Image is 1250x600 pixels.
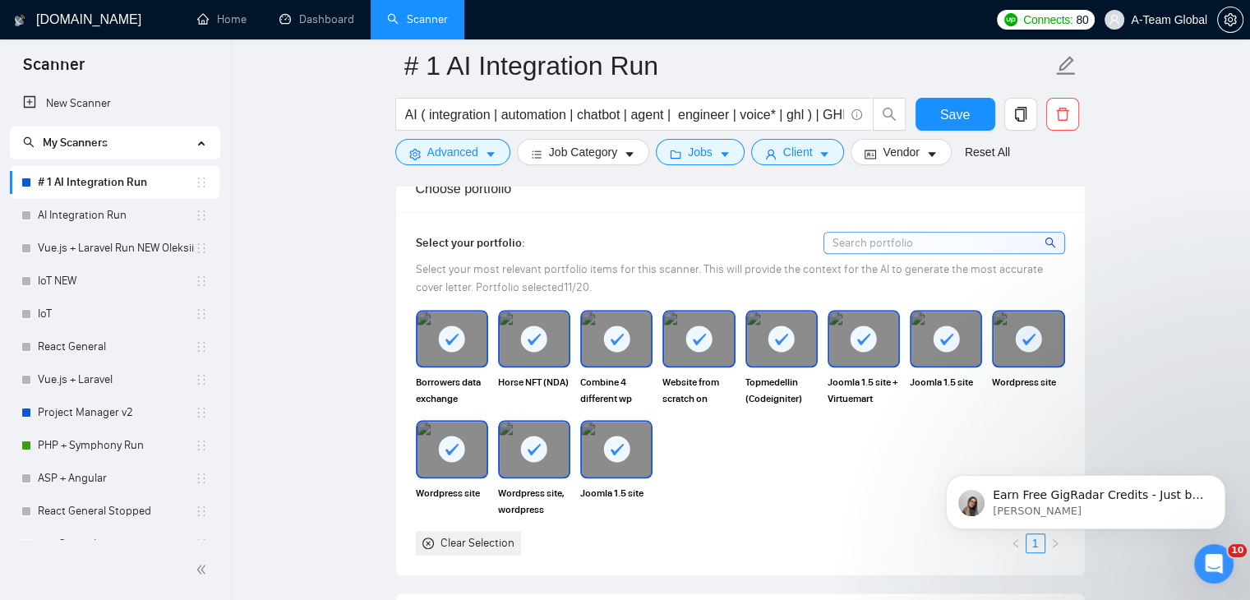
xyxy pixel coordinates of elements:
[416,374,488,407] span: Borrowers data exchange
[195,472,208,485] span: holder
[765,148,777,160] span: user
[23,136,108,150] span: My Scanners
[195,307,208,321] span: holder
[10,298,219,330] li: IoT
[422,538,434,549] span: close-circle
[195,176,208,189] span: holder
[1055,55,1077,76] span: edit
[38,462,195,495] a: ASP + Angular
[38,298,195,330] a: IoT
[10,396,219,429] li: Project Manager v2
[874,107,905,122] span: search
[656,139,745,165] button: folderJobscaret-down
[1047,107,1078,122] span: delete
[38,166,195,199] a: # 1 AI Integration Run
[440,534,514,552] div: Clear Selection
[1004,98,1037,131] button: copy
[498,485,570,518] span: Wordpress site, wordpress plugins
[1218,13,1243,26] span: setting
[14,7,25,34] img: logo
[38,199,195,232] a: AI Integration Run
[624,148,635,160] span: caret-down
[38,396,195,429] a: Project Manager v2
[926,148,938,160] span: caret-down
[1005,107,1036,122] span: copy
[1217,7,1243,33] button: setting
[1194,544,1234,584] iframe: Intercom live chat
[195,439,208,452] span: holder
[883,143,919,161] span: Vendor
[43,136,108,150] span: My Scanners
[921,441,1250,556] iframe: Intercom notifications повідомлення
[662,374,735,407] span: Website from scratch on CodeIgniter
[1046,98,1079,131] button: delete
[416,236,525,250] span: Select your portfolio:
[851,139,951,165] button: idcardVendorcaret-down
[1109,14,1120,25] span: user
[1217,13,1243,26] a: setting
[38,232,195,265] a: Vue.js + Laravel Run NEW Oleksii
[10,53,98,87] span: Scanner
[498,374,570,407] span: Horse NFT (NDA)
[10,330,219,363] li: React General
[195,406,208,419] span: holder
[783,143,813,161] span: Client
[580,374,653,407] span: Combine 4 different wp blogs to one
[10,199,219,232] li: AI Integration Run
[531,148,542,160] span: bars
[828,374,900,407] span: Joomla 1.5 site + Virtuemart
[196,561,212,578] span: double-left
[10,265,219,298] li: IoT NEW
[416,165,1065,212] div: Choose portfolio
[195,538,208,551] span: holder
[751,139,845,165] button: userClientcaret-down
[404,45,1052,86] input: Scanner name...
[10,87,219,120] li: New Scanner
[1228,544,1247,557] span: 10
[1076,11,1088,29] span: 80
[873,98,906,131] button: search
[992,374,1064,407] span: Wordpress site
[940,104,970,125] span: Save
[38,528,195,561] a: asp General
[395,139,510,165] button: settingAdvancedcaret-down
[10,495,219,528] li: React General Stopped
[10,232,219,265] li: Vue.js + Laravel Run NEW Oleksii
[195,209,208,222] span: holder
[195,275,208,288] span: holder
[865,148,876,160] span: idcard
[38,265,195,298] a: IoT NEW
[910,374,982,407] span: Joomla 1.5 site
[10,462,219,495] li: ASP + Angular
[916,98,995,131] button: Save
[1045,233,1059,252] span: search
[719,148,731,160] span: caret-down
[387,12,448,26] a: searchScanner
[580,485,653,518] span: Joomla 1.5 site
[38,330,195,363] a: React General
[279,12,354,26] a: dashboardDashboard
[670,148,681,160] span: folder
[416,262,1043,294] span: Select your most relevant portfolio items for this scanner. This will provide the context for the...
[38,363,195,396] a: Vue.js + Laravel
[23,87,206,120] a: New Scanner
[195,373,208,386] span: holder
[1023,11,1072,29] span: Connects:
[485,148,496,160] span: caret-down
[427,143,478,161] span: Advanced
[405,104,844,125] input: Search Freelance Jobs...
[965,143,1010,161] a: Reset All
[38,495,195,528] a: React General Stopped
[745,374,818,407] span: Topmedellin (Codeigniter)
[851,109,862,120] span: info-circle
[549,143,617,161] span: Job Category
[517,139,649,165] button: barsJob Categorycaret-down
[409,148,421,160] span: setting
[416,485,488,518] span: Wordpress site
[38,429,195,462] a: PHP + Symphony Run
[824,233,1064,253] input: Search portfolio
[688,143,713,161] span: Jobs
